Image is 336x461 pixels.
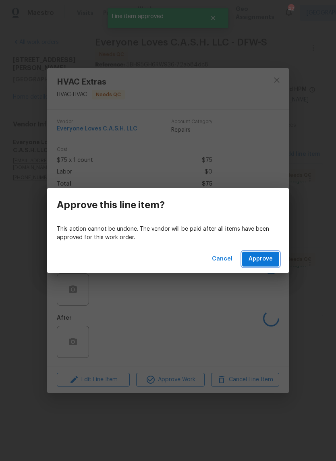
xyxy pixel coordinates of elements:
[209,252,236,267] button: Cancel
[212,254,232,264] span: Cancel
[57,199,165,211] h3: Approve this line item?
[249,254,273,264] span: Approve
[242,252,279,267] button: Approve
[57,225,279,242] p: This action cannot be undone. The vendor will be paid after all items have been approved for this...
